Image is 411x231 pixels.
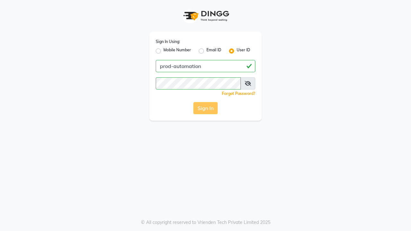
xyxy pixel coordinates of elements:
[163,47,191,55] label: Mobile Number
[156,60,255,72] input: Username
[237,47,250,55] label: User ID
[156,39,180,45] label: Sign In Using:
[206,47,221,55] label: Email ID
[222,91,255,96] a: Forgot Password?
[180,6,231,25] img: logo1.svg
[156,77,241,90] input: Username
